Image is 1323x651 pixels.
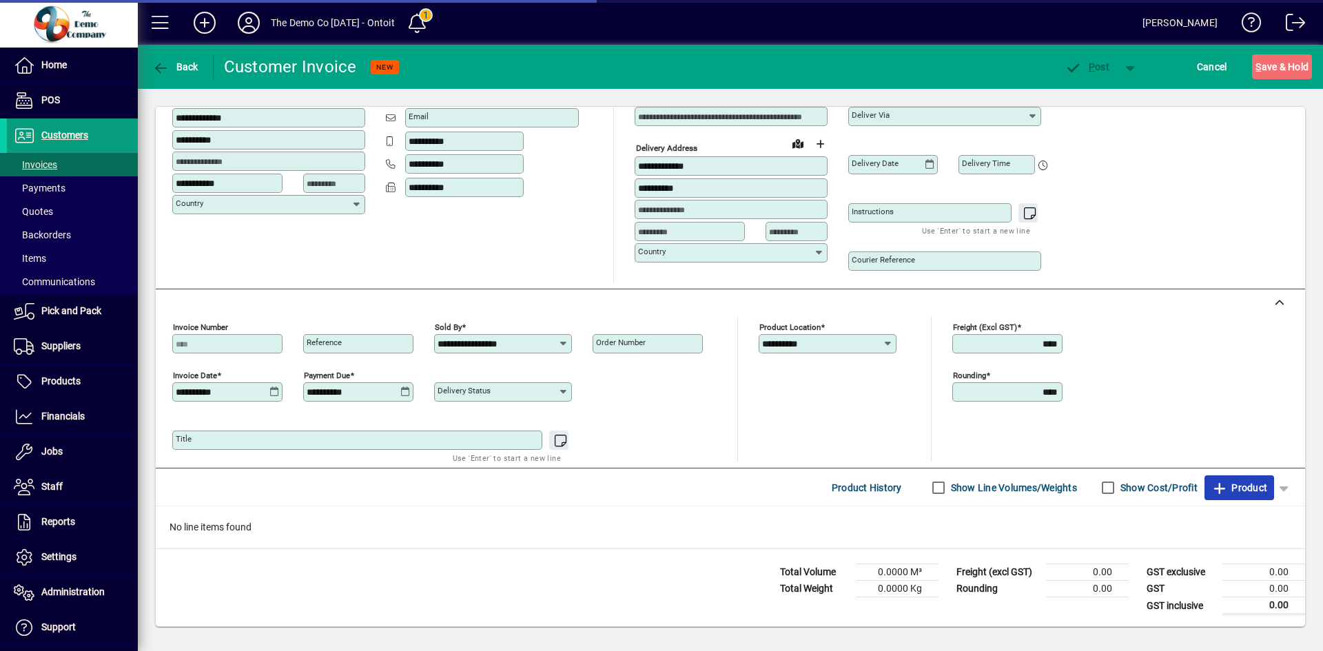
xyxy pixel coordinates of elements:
[7,329,138,364] a: Suppliers
[809,133,831,155] button: Choose address
[1231,3,1262,48] a: Knowledge Base
[7,153,138,176] a: Invoices
[7,364,138,399] a: Products
[7,610,138,645] a: Support
[453,450,561,466] mat-hint: Use 'Enter' to start a new line
[7,435,138,469] a: Jobs
[347,85,369,107] button: Copy to Delivery address
[1222,581,1305,597] td: 0.00
[7,540,138,575] a: Settings
[773,581,856,597] td: Total Weight
[1089,61,1095,72] span: P
[826,475,907,500] button: Product History
[759,322,821,332] mat-label: Product location
[7,294,138,329] a: Pick and Pack
[7,270,138,293] a: Communications
[953,371,986,380] mat-label: Rounding
[176,434,192,444] mat-label: Title
[183,10,227,35] button: Add
[1046,564,1129,581] td: 0.00
[1222,564,1305,581] td: 0.00
[271,12,395,34] div: The Demo Co [DATE] - Ontoit
[1222,597,1305,614] td: 0.00
[41,375,81,386] span: Products
[14,159,57,170] span: Invoices
[7,400,138,434] a: Financials
[852,255,915,265] mat-label: Courier Reference
[1193,54,1231,79] button: Cancel
[7,200,138,223] a: Quotes
[856,581,939,597] td: 0.0000 Kg
[224,56,357,78] div: Customer Invoice
[14,229,71,240] span: Backorders
[1142,12,1218,34] div: [PERSON_NAME]
[376,63,393,72] span: NEW
[852,158,899,168] mat-label: Delivery date
[14,276,95,287] span: Communications
[41,305,101,316] span: Pick and Pack
[1204,475,1274,500] button: Product
[948,481,1077,495] label: Show Line Volumes/Weights
[41,446,63,457] span: Jobs
[1118,481,1198,495] label: Show Cost/Profit
[173,371,217,380] mat-label: Invoice date
[41,516,75,527] span: Reports
[304,371,350,380] mat-label: Payment due
[176,198,203,208] mat-label: Country
[7,575,138,610] a: Administration
[7,83,138,118] a: POS
[950,581,1046,597] td: Rounding
[7,223,138,247] a: Backorders
[173,322,228,332] mat-label: Invoice number
[596,338,646,347] mat-label: Order number
[1275,3,1306,48] a: Logout
[41,621,76,632] span: Support
[41,481,63,492] span: Staff
[14,183,65,194] span: Payments
[852,110,890,120] mat-label: Deliver via
[1255,61,1261,72] span: S
[307,338,342,347] mat-label: Reference
[138,54,214,79] app-page-header-button: Back
[1046,581,1129,597] td: 0.00
[1140,581,1222,597] td: GST
[1058,54,1116,79] button: Post
[962,158,1010,168] mat-label: Delivery time
[41,340,81,351] span: Suppliers
[149,54,202,79] button: Back
[41,586,105,597] span: Administration
[7,470,138,504] a: Staff
[41,551,76,562] span: Settings
[1065,61,1109,72] span: ost
[832,477,902,499] span: Product History
[435,322,462,332] mat-label: Sold by
[922,223,1030,238] mat-hint: Use 'Enter' to start a new line
[7,505,138,539] a: Reports
[14,253,46,264] span: Items
[1140,597,1222,614] td: GST inclusive
[953,322,1017,332] mat-label: Freight (excl GST)
[1197,56,1227,78] span: Cancel
[852,207,894,216] mat-label: Instructions
[7,247,138,270] a: Items
[152,61,198,72] span: Back
[7,48,138,83] a: Home
[950,564,1046,581] td: Freight (excl GST)
[7,176,138,200] a: Payments
[1255,56,1309,78] span: ave & Hold
[227,10,271,35] button: Profile
[41,130,88,141] span: Customers
[1140,564,1222,581] td: GST exclusive
[787,132,809,154] a: View on map
[1211,477,1267,499] span: Product
[41,411,85,422] span: Financials
[156,506,1305,548] div: No line items found
[14,206,53,217] span: Quotes
[41,59,67,70] span: Home
[41,94,60,105] span: POS
[773,564,856,581] td: Total Volume
[438,386,491,395] mat-label: Delivery status
[638,247,666,256] mat-label: Country
[1252,54,1312,79] button: Save & Hold
[856,564,939,581] td: 0.0000 M³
